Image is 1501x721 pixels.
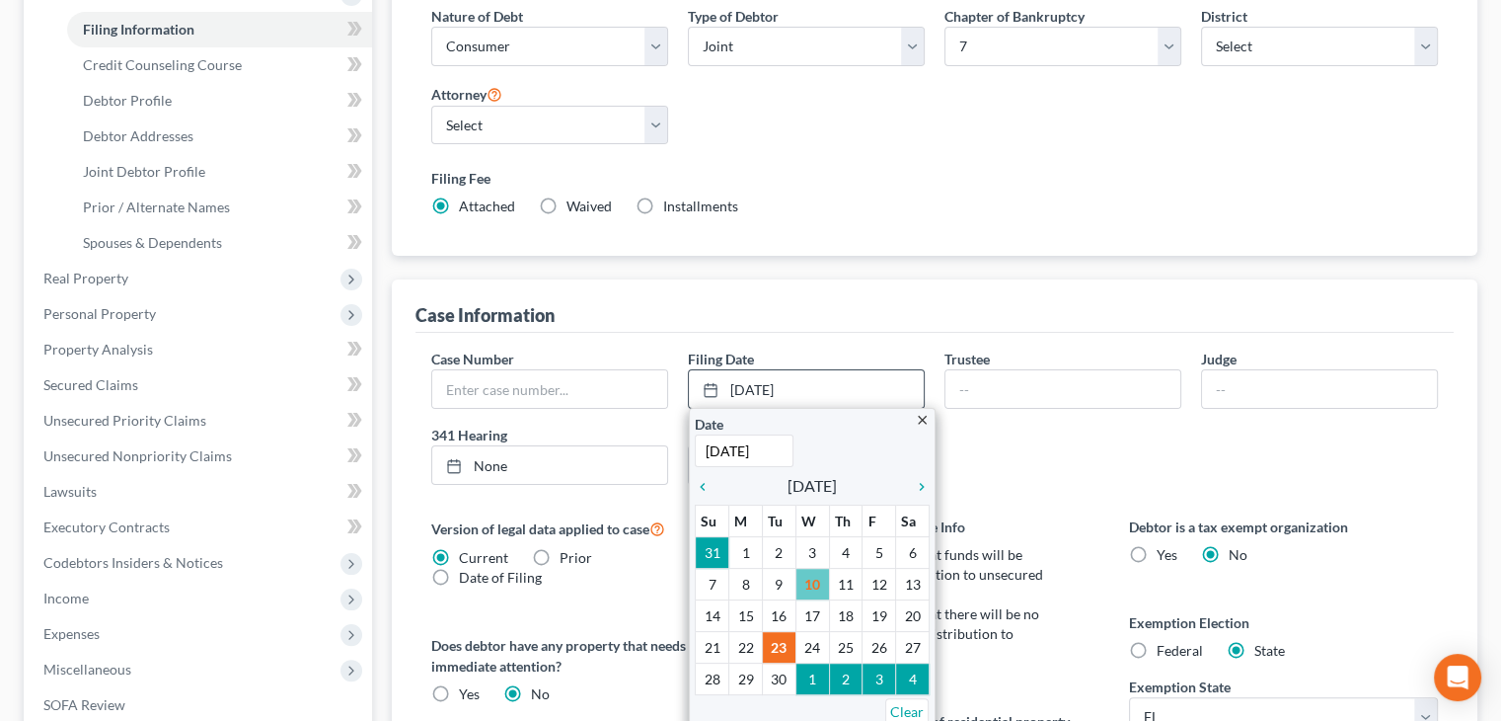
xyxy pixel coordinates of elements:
td: 21 [696,632,729,664]
a: close [915,408,930,431]
span: No [1229,546,1247,563]
td: 24 [795,632,829,664]
a: Filing Information [67,12,372,47]
span: Income [43,590,89,606]
span: Expenses [43,625,100,642]
label: Date [695,414,723,435]
td: 31 [696,537,729,569]
span: Joint Debtor Profile [83,163,205,180]
a: Unsecured Priority Claims [28,403,372,439]
td: 4 [896,664,930,695]
td: 26 [863,632,896,664]
span: Credit Counseling Course [83,56,242,73]
span: Installments [663,198,738,214]
label: Case Number [431,349,514,369]
td: 9 [762,569,795,601]
input: -- [1202,370,1437,408]
a: Debtor Addresses [67,119,372,154]
i: chevron_left [695,479,720,495]
span: Current [459,549,508,566]
span: Personal Property [43,305,156,322]
td: 10 [795,569,829,601]
a: Unsecured Nonpriority Claims [28,439,372,474]
a: Credit Counseling Course [67,47,372,83]
span: No [531,685,550,702]
a: Joint Debtor Profile [67,154,372,190]
th: F [863,506,896,537]
span: Miscellaneous [43,661,131,678]
label: Does debtor have any property that needs immediate attention? [431,635,740,677]
td: 15 [729,601,763,632]
td: 20 [896,601,930,632]
span: Real Property [43,270,128,286]
td: 17 [795,601,829,632]
td: 18 [829,601,863,632]
a: Executory Contracts [28,510,372,545]
label: 341 Hearing [421,425,935,445]
td: 2 [762,537,795,569]
td: 19 [863,601,896,632]
a: Lawsuits [28,474,372,510]
td: 30 [762,664,795,695]
td: 12 [863,569,896,601]
td: 16 [762,601,795,632]
span: Debtor Profile [83,92,172,109]
td: 8 [729,569,763,601]
td: 11 [829,569,863,601]
label: Filing Fee [431,168,1438,189]
span: Lawsuits [43,483,97,500]
td: 29 [729,664,763,695]
label: Type of Debtor [688,6,779,27]
label: Chapter of Bankruptcy [944,6,1085,27]
th: Sa [896,506,930,537]
span: Secured Claims [43,376,138,393]
a: chevron_left [695,474,720,498]
a: [DATE] [689,370,924,408]
label: Debtor is a tax exempt organization [1129,517,1438,537]
td: 25 [829,632,863,664]
input: -- [945,370,1180,408]
a: Debtor Profile [67,83,372,119]
label: Trustee [944,349,990,369]
td: 5 [863,537,896,569]
td: 3 [795,537,829,569]
label: Attorney [431,82,502,106]
td: 22 [729,632,763,664]
td: 3 [863,664,896,695]
span: Filing Information [83,21,194,38]
span: Executory Contracts [43,519,170,535]
th: Th [829,506,863,537]
th: Su [696,506,729,537]
a: Spouses & Dependents [67,225,372,261]
span: Debtor Addresses [83,127,193,144]
td: 7 [696,569,729,601]
th: M [729,506,763,537]
td: 6 [896,537,930,569]
label: Exemption Election [1129,612,1438,633]
label: Judge [1201,349,1237,369]
span: Property Analysis [43,341,153,358]
div: Open Intercom Messenger [1434,654,1481,701]
span: State [1254,642,1285,659]
span: Prior [560,549,592,566]
td: 4 [829,537,863,569]
i: close [915,413,930,428]
td: 14 [696,601,729,632]
span: Spouses & Dependents [83,234,222,251]
span: Attached [459,198,515,214]
td: 23 [762,632,795,664]
th: Tu [762,506,795,537]
input: 1/1/2013 [695,435,793,467]
i: chevron_right [904,479,930,495]
div: Case Information [415,303,555,327]
th: W [795,506,829,537]
span: Waived [566,198,612,214]
a: None [432,446,667,484]
span: Unsecured Priority Claims [43,412,206,429]
span: Codebtors Insiders & Notices [43,554,223,571]
a: Property Analysis [28,332,372,367]
span: Yes [1157,546,1177,563]
a: Prior / Alternate Names [67,190,372,225]
label: Version of legal data applied to case [431,517,740,540]
td: 13 [896,569,930,601]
